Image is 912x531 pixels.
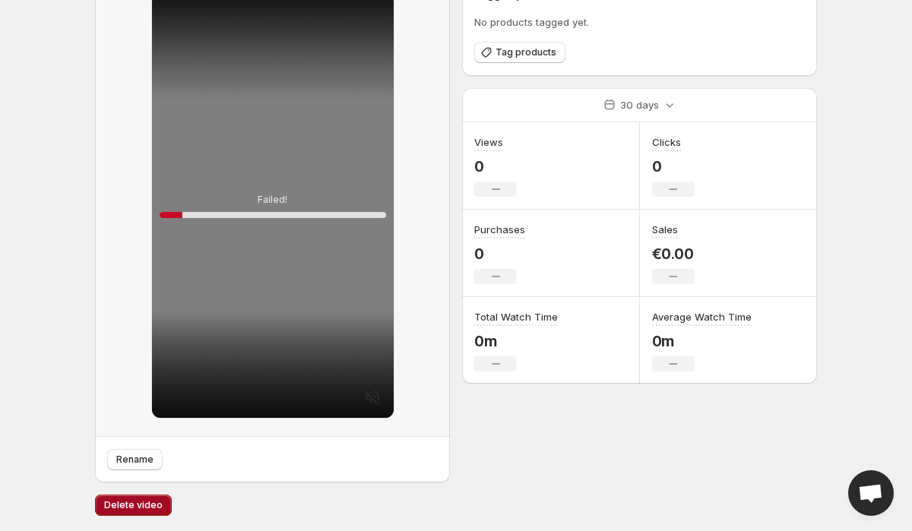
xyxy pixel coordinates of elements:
[474,157,517,175] p: 0
[652,157,695,175] p: 0
[474,309,558,324] h3: Total Watch Time
[620,97,659,112] p: 30 days
[652,309,752,324] h3: Average Watch Time
[474,245,525,263] p: 0
[95,495,172,516] button: Delete video
[474,222,525,237] h3: Purchases
[652,222,678,237] h3: Sales
[474,134,503,150] h3: Views
[474,332,558,350] p: 0m
[116,454,154,466] span: Rename
[104,499,163,511] span: Delete video
[258,194,287,206] p: Failed!
[474,14,805,30] p: No products tagged yet.
[652,332,752,350] p: 0m
[474,42,565,63] button: Tag products
[652,134,681,150] h3: Clicks
[107,449,163,470] button: Rename
[496,46,556,58] span: Tag products
[848,470,894,516] a: Open chat
[652,245,695,263] p: €0.00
